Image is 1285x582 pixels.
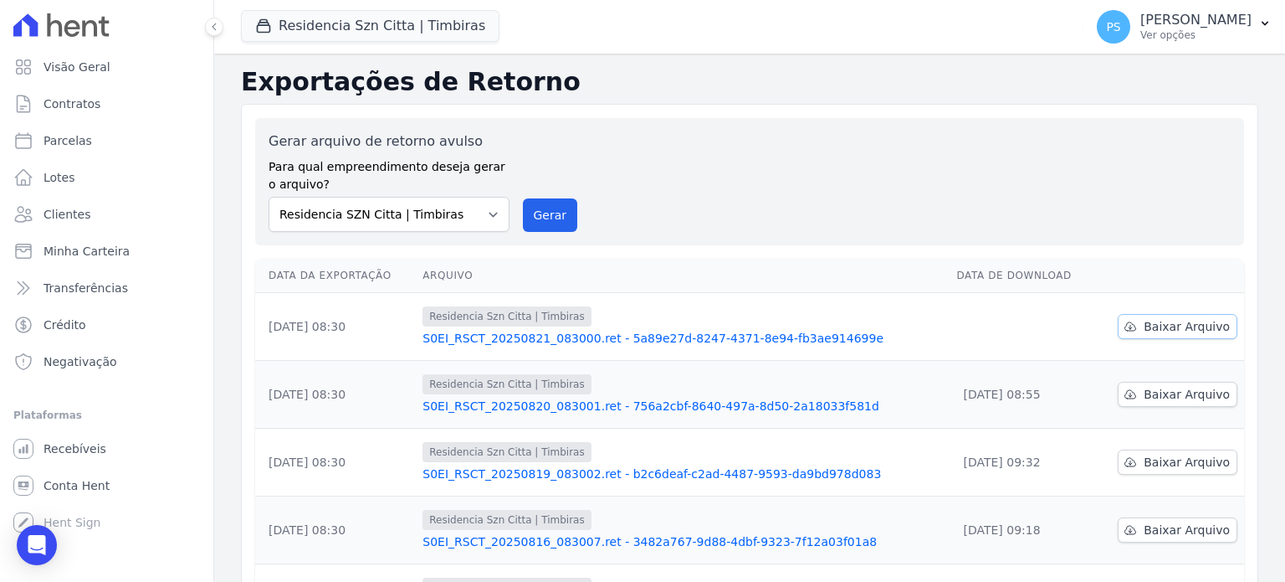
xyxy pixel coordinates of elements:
a: S0EI_RSCT_20250821_083000.ret - 5a89e27d-8247-4371-8e94-fb3ae914699e [422,330,943,347]
a: Baixar Arquivo [1118,450,1237,475]
span: Residencia Szn Citta | Timbiras [422,374,591,394]
button: PS [PERSON_NAME] Ver opções [1083,3,1285,50]
th: Arquivo [416,259,950,293]
th: Data de Download [950,259,1094,293]
span: Crédito [44,317,86,333]
a: Baixar Arquivo [1118,518,1237,543]
span: Baixar Arquivo [1144,318,1230,335]
span: Visão Geral [44,59,110,75]
span: Parcelas [44,132,92,149]
span: Baixar Arquivo [1144,522,1230,538]
a: Parcelas [7,124,207,157]
span: PS [1106,21,1120,33]
a: Contratos [7,87,207,121]
p: [PERSON_NAME] [1140,12,1252,28]
a: S0EI_RSCT_20250820_083001.ret - 756a2cbf-8640-497a-8d50-2a18033f581d [422,398,943,415]
a: S0EI_RSCT_20250816_083007.ret - 3482a767-9d88-4dbf-9323-7f12a03f01a8 [422,533,943,550]
span: Recebíveis [44,440,106,457]
span: Minha Carteira [44,243,130,260]
span: Clientes [44,206,90,223]
label: Gerar arquivo de retorno avulso [269,131,509,152]
h2: Exportações de Retorno [241,67,1258,97]
td: [DATE] 08:30 [255,497,416,564]
a: Visão Geral [7,50,207,84]
a: Clientes [7,198,207,231]
td: [DATE] 08:55 [950,361,1094,429]
span: Conta Hent [44,477,110,494]
span: Residencia Szn Citta | Timbiras [422,510,591,530]
label: Para qual empreendimento deseja gerar o arquivo? [269,152,509,193]
span: Lotes [44,169,75,186]
button: Gerar [523,198,578,232]
div: Plataformas [13,405,200,425]
button: Residencia Szn Citta | Timbiras [241,10,499,42]
a: Baixar Arquivo [1118,314,1237,339]
span: Contratos [44,95,100,112]
span: Residencia Szn Citta | Timbiras [422,442,591,462]
td: [DATE] 09:32 [950,429,1094,497]
span: Transferências [44,280,128,296]
div: Open Intercom Messenger [17,525,57,565]
td: [DATE] 08:30 [255,293,416,361]
span: Baixar Arquivo [1144,386,1230,403]
span: Residencia Szn Citta | Timbiras [422,306,591,327]
td: [DATE] 08:30 [255,361,416,429]
a: Conta Hent [7,469,207,502]
th: Data da Exportação [255,259,416,293]
a: Transferências [7,271,207,305]
td: [DATE] 08:30 [255,429,416,497]
a: S0EI_RSCT_20250819_083002.ret - b2c6deaf-c2ad-4487-9593-da9bd978d083 [422,466,943,482]
a: Lotes [7,161,207,194]
a: Minha Carteira [7,234,207,268]
a: Recebíveis [7,432,207,466]
a: Crédito [7,308,207,342]
a: Baixar Arquivo [1118,382,1237,407]
td: [DATE] 09:18 [950,497,1094,564]
a: Negativação [7,345,207,379]
p: Ver opções [1140,28,1252,42]
span: Baixar Arquivo [1144,454,1230,471]
span: Negativação [44,353,117,370]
